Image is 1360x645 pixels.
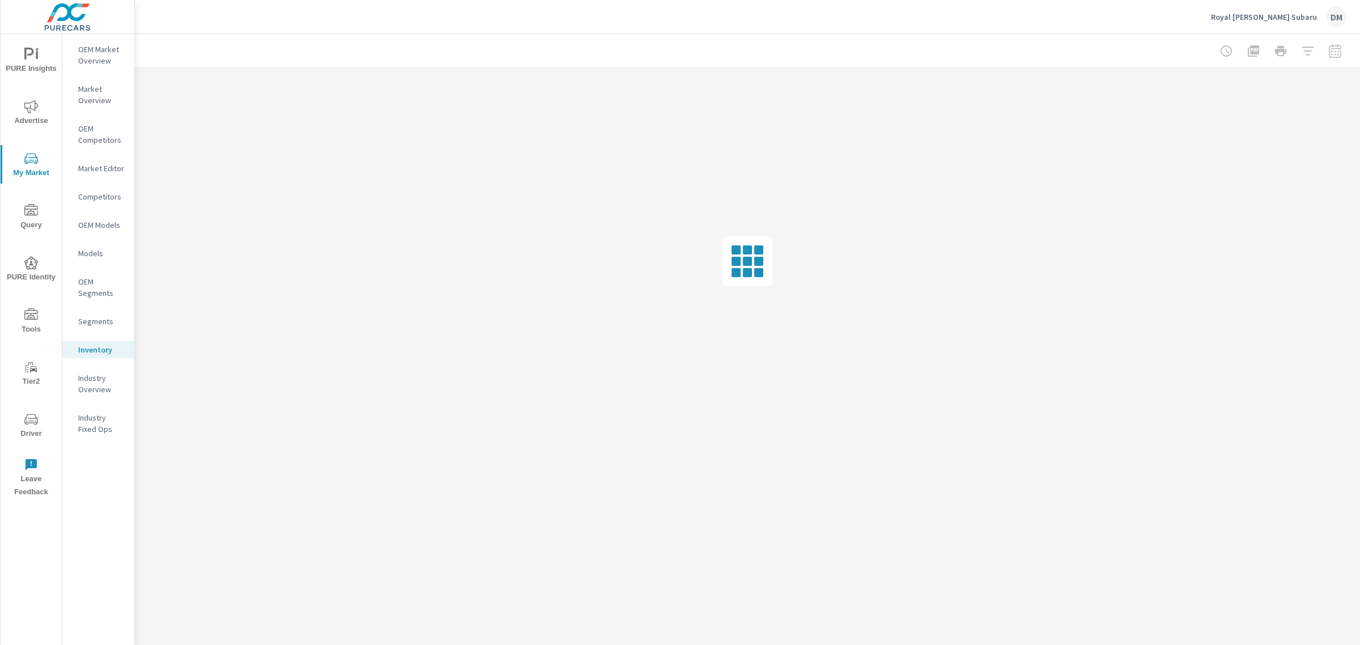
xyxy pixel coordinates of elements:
p: Royal [PERSON_NAME] Subaru [1211,12,1317,22]
div: Industry Overview [62,370,134,398]
p: OEM Models [78,219,125,231]
span: Advertise [4,100,58,128]
div: DM [1326,7,1346,27]
p: Industry Overview [78,372,125,395]
div: Market Overview [62,80,134,109]
span: Driver [4,413,58,440]
span: Leave Feedback [4,458,58,499]
div: Models [62,245,134,262]
span: Tools [4,308,58,336]
div: OEM Segments [62,273,134,302]
div: Competitors [62,188,134,205]
p: OEM Market Overview [78,44,125,66]
div: Market Editor [62,160,134,177]
p: Inventory [78,344,125,355]
div: OEM Market Overview [62,41,134,69]
p: Segments [78,316,125,327]
p: Market Overview [78,83,125,106]
div: nav menu [1,34,62,503]
p: Competitors [78,191,125,202]
span: PURE Insights [4,48,58,75]
p: OEM Competitors [78,123,125,146]
p: Models [78,248,125,259]
p: Market Editor [78,163,125,174]
div: OEM Models [62,217,134,234]
div: Segments [62,313,134,330]
div: OEM Competitors [62,120,134,148]
p: OEM Segments [78,276,125,299]
p: Industry Fixed Ops [78,412,125,435]
span: My Market [4,152,58,180]
span: Query [4,204,58,232]
div: Inventory [62,341,134,358]
span: PURE Identity [4,256,58,284]
div: Industry Fixed Ops [62,409,134,438]
span: Tier2 [4,360,58,388]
